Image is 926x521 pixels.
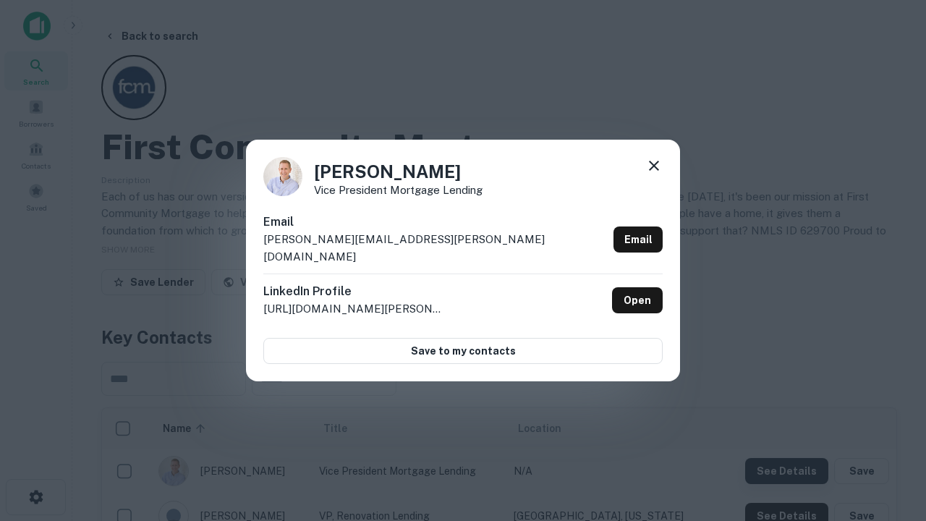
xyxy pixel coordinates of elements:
a: Email [613,226,663,253]
p: [PERSON_NAME][EMAIL_ADDRESS][PERSON_NAME][DOMAIN_NAME] [263,231,608,265]
a: Open [612,287,663,313]
h4: [PERSON_NAME] [314,158,483,185]
h6: LinkedIn Profile [263,283,444,300]
p: Vice President Mortgage Lending [314,185,483,195]
img: 1520878720083 [263,157,302,196]
iframe: Chat Widget [854,359,926,428]
h6: Email [263,213,608,231]
button: Save to my contacts [263,338,663,364]
p: [URL][DOMAIN_NAME][PERSON_NAME] [263,300,444,318]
